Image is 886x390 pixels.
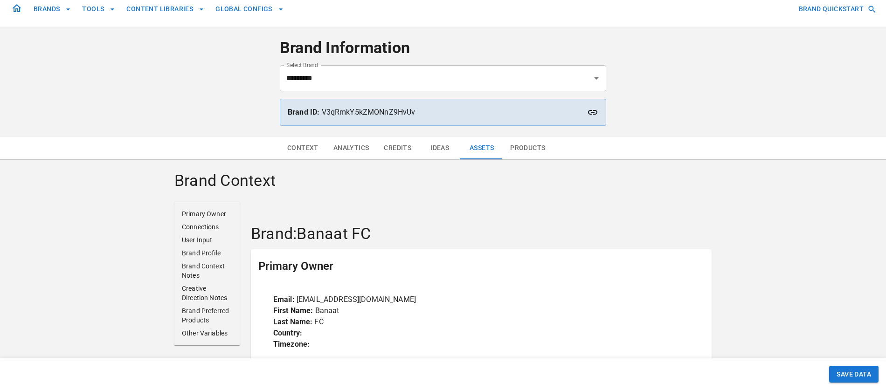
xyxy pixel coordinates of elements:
h5: Primary Owner [258,259,333,274]
button: Assets [461,137,503,159]
p: V3qRmkY5kZMONnZ9HvUv [288,107,598,118]
div: Primary Owner [251,249,712,283]
label: Select Brand [286,61,318,69]
strong: Brand ID: [288,108,319,116]
p: User Input [182,235,232,245]
button: Analytics [326,137,377,159]
button: SAVE DATA [829,366,879,383]
button: CONTENT LIBRARIES [123,0,208,18]
strong: Timezone: [273,340,310,349]
p: Creative Direction Notes [182,284,232,302]
h4: Brand Information [280,38,606,58]
h4: Brand: Banaat FC [251,224,712,244]
p: Banaat [273,305,689,316]
p: Brand Context Notes [182,261,232,280]
p: Connections [182,222,232,232]
strong: First Name: [273,306,313,315]
button: Credits [376,137,419,159]
p: Primary Owner [182,209,232,219]
p: Brand Profile [182,248,232,258]
strong: Last Name: [273,317,313,326]
button: BRANDS [30,0,75,18]
strong: Email: [273,295,295,304]
strong: Country: [273,328,302,337]
p: Brand Preferred Products [182,306,232,325]
button: Products [503,137,553,159]
button: Ideas [419,137,461,159]
button: Context [280,137,326,159]
button: Open [590,72,603,85]
p: FC [273,316,689,328]
button: TOOLS [78,0,119,18]
p: Other Variables [182,328,232,338]
p: [EMAIL_ADDRESS][DOMAIN_NAME] [273,294,689,305]
button: GLOBAL CONFIGS [212,0,287,18]
h4: Brand Context [174,171,712,191]
button: BRAND QUICKSTART [795,0,879,18]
